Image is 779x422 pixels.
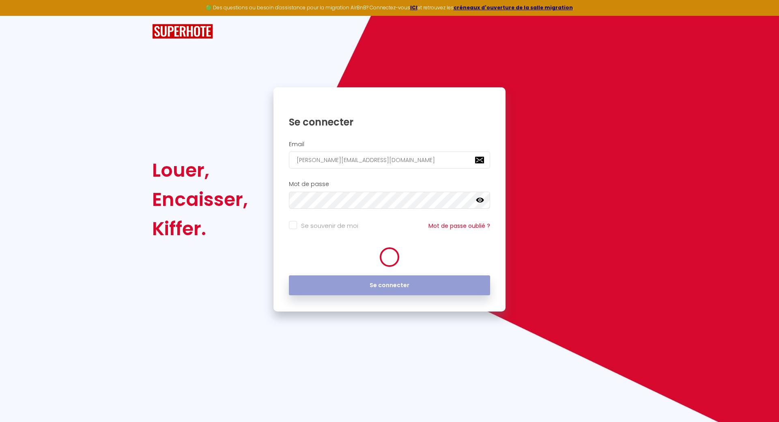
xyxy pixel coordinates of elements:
[289,181,490,188] h2: Mot de passe
[152,185,248,214] div: Encaisser,
[428,222,490,230] a: Mot de passe oublié ?
[6,3,31,28] button: Ouvrir le widget de chat LiveChat
[152,24,213,39] img: SuperHote logo
[289,116,490,128] h1: Se connecter
[152,156,248,185] div: Louer,
[289,275,490,296] button: Se connecter
[152,214,248,243] div: Kiffer.
[289,141,490,148] h2: Email
[410,4,417,11] a: ICI
[289,151,490,169] input: Ton Email
[454,4,573,11] a: créneaux d'ouverture de la salle migration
